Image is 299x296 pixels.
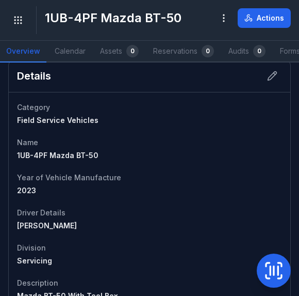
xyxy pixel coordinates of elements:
span: [PERSON_NAME] [17,221,77,230]
a: Calendar [48,41,92,63]
a: Reservations0 [147,41,220,63]
span: Name [17,138,38,147]
span: Year of Vehicle Manufacture [17,173,121,182]
span: 1UB-4PF Mazda BT-50 [17,151,98,160]
a: Assets0 [94,41,145,63]
span: Driver Details [17,208,65,217]
button: Toggle navigation [8,10,28,30]
button: Actions [238,8,291,28]
div: 0 [253,45,265,57]
span: Field Service Vehicles [17,116,98,124]
h2: Details [17,69,51,83]
span: Description [17,278,58,287]
a: Audits0 [222,41,272,63]
div: 0 [202,45,214,57]
h1: 1UB-4PF Mazda BT-50 [45,10,181,26]
span: Division [17,243,46,252]
span: 2023 [17,186,36,195]
div: 0 [126,45,139,57]
span: Category [17,103,50,112]
span: Servicing [17,256,52,265]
